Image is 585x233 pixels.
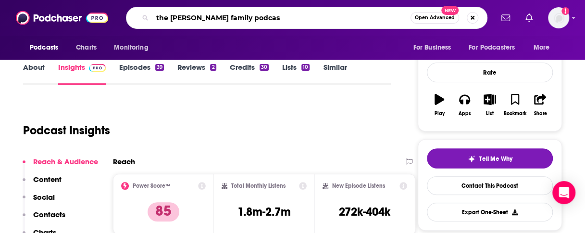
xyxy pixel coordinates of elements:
button: open menu [107,39,161,57]
button: open menu [462,39,529,57]
h3: 1.8m-2.7m [237,205,291,219]
div: Play [435,111,445,116]
button: Open AdvancedNew [411,12,459,24]
span: Podcasts [30,41,58,54]
div: List [486,111,494,116]
p: Social [33,193,55,202]
img: User Profile [548,7,569,28]
p: Contacts [33,210,65,219]
img: tell me why sparkle [468,155,475,163]
span: Tell Me Why [479,155,512,163]
p: Content [33,175,62,184]
button: tell me why sparkleTell Me Why [427,148,553,168]
div: Apps [459,111,471,116]
button: Content [23,175,62,193]
button: Play [427,88,452,122]
a: Charts [70,39,102,57]
svg: Add a profile image [561,7,569,15]
div: Bookmark [504,111,526,116]
div: Open Intercom Messenger [552,181,575,204]
button: Contacts [23,210,65,228]
h2: New Episode Listens [332,182,385,189]
div: Share [534,111,547,116]
div: 30 [260,64,269,71]
a: Similar [323,63,347,85]
a: Show notifications dropdown [522,10,536,26]
button: Apps [452,88,477,122]
input: Search podcasts, credits, & more... [152,10,411,26]
span: Monitoring [114,41,148,54]
a: Credits30 [230,63,269,85]
button: open menu [23,39,71,57]
span: New [441,6,459,15]
div: Rate [427,63,553,82]
a: Lists10 [282,63,310,85]
a: Show notifications dropdown [498,10,514,26]
button: Reach & Audience [23,157,98,175]
a: InsightsPodchaser Pro [58,63,106,85]
span: More [534,41,550,54]
span: Logged in as jessicalaino [548,7,569,28]
button: Export One-Sheet [427,203,553,221]
button: List [477,88,502,122]
h2: Power Score™ [133,182,170,189]
p: 85 [148,202,179,221]
div: Search podcasts, credits, & more... [126,7,487,29]
h3: 272k-404k [339,205,390,219]
span: For Podcasters [469,41,515,54]
p: Reach & Audience [33,157,98,166]
button: open menu [406,39,463,57]
a: Reviews2 [177,63,216,85]
a: About [23,63,45,85]
h2: Reach [113,157,135,166]
div: 2 [210,64,216,71]
img: Podchaser - Follow, Share and Rate Podcasts [16,9,108,27]
a: Episodes39 [119,63,164,85]
button: Show profile menu [548,7,569,28]
button: Bookmark [502,88,527,122]
div: 10 [301,64,310,71]
h1: Podcast Insights [23,123,110,138]
button: open menu [527,39,562,57]
button: Social [23,193,55,210]
span: For Business [413,41,451,54]
a: Contact This Podcast [427,176,553,195]
button: Share [528,88,553,122]
img: Podchaser Pro [89,64,106,72]
h2: Total Monthly Listens [231,182,286,189]
span: Open Advanced [415,15,455,20]
span: Charts [76,41,97,54]
div: 39 [155,64,164,71]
